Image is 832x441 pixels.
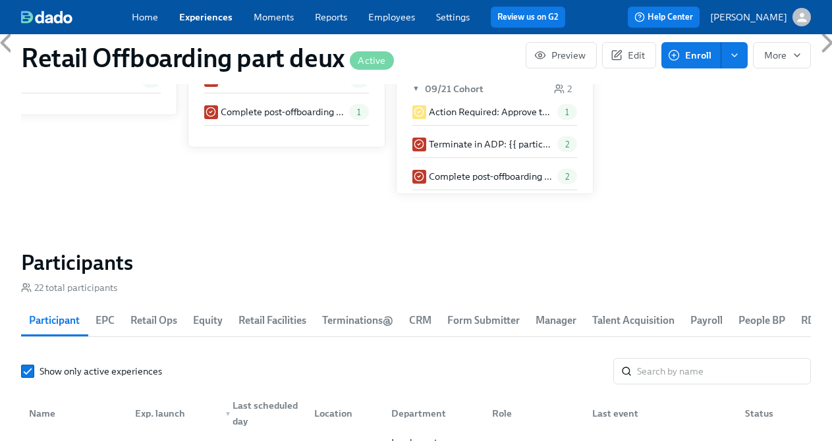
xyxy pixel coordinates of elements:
img: dado [21,11,72,24]
div: Last event [587,405,735,421]
span: More [764,49,800,62]
span: Participant [29,311,80,330]
div: Department [386,405,482,421]
div: Exp. launch [125,400,214,427]
button: Review us on G2 [491,7,565,28]
span: ▼ [412,82,422,95]
a: Moments [254,11,294,23]
div: Name [24,405,125,421]
button: Preview [526,42,597,68]
div: Last event [582,400,735,427]
a: Review us on G2 [497,11,559,24]
button: Help Center [628,7,700,28]
button: enroll [721,42,748,68]
div: Role [482,400,582,427]
span: Help Center [634,11,693,24]
span: Show only active experiences [40,365,162,378]
span: Manager [536,311,576,330]
span: Payroll [690,311,723,330]
span: Equity [193,311,223,330]
span: Form Submitter [447,311,520,330]
input: Search by name [637,358,811,384]
span: Active [350,56,393,66]
div: Location [304,400,380,427]
span: 1 [349,107,369,117]
span: Retail Ops [130,311,177,330]
div: Name [24,400,125,427]
div: 2 [554,82,572,95]
span: RD [801,311,815,330]
div: Exp. launch [130,405,214,421]
a: Home [132,11,158,23]
button: Edit [602,42,656,68]
a: Employees [368,11,415,23]
div: Department [381,400,482,427]
p: [PERSON_NAME] [710,11,787,24]
h1: Retail Offboarding part deux [21,42,394,74]
button: Enroll [661,42,721,68]
p: Action Required: Approve timecard for {{ participant.fullName }}'s last day [429,105,552,118]
button: [PERSON_NAME] [710,8,811,26]
div: Location [309,405,380,421]
div: Last scheduled day [219,398,304,429]
h2: Participants [21,249,811,276]
div: 22 total participants [21,281,117,294]
a: Experiences [179,11,233,23]
span: EPC [96,311,115,330]
span: CRM [409,311,431,330]
span: 2 [557,172,577,182]
span: Edit [613,49,645,62]
span: Talent Acquisition [592,311,675,330]
button: More [753,42,811,68]
a: Settings [436,11,470,23]
span: Preview [537,49,586,62]
div: Status [740,405,808,421]
span: People BP [738,311,785,330]
h6: 09/21 Cohort [425,82,484,96]
a: dado [21,11,132,24]
span: Terminations@ [322,311,393,330]
p: Terminate in ADP: {{ participant.firstName }} - {{ participant.role }} ({{ participant.lastSchedu... [429,138,552,151]
p: Complete post-offboarding tasks for {{ participant.fullName }} ({{ participant.lastScheduledDay |... [221,105,344,118]
span: Retail Facilities [238,311,306,330]
p: Complete post-offboarding tasks for {{ participant.fullName }} ({{ participant.lastScheduledDay |... [429,170,552,183]
div: ▼Last scheduled day [214,400,304,427]
a: Reports [315,11,347,23]
div: Role [487,405,582,421]
span: ▼ [225,411,231,417]
span: Enroll [671,49,711,62]
span: 2 [557,140,577,149]
div: Status [735,400,808,427]
span: 1 [557,107,577,117]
